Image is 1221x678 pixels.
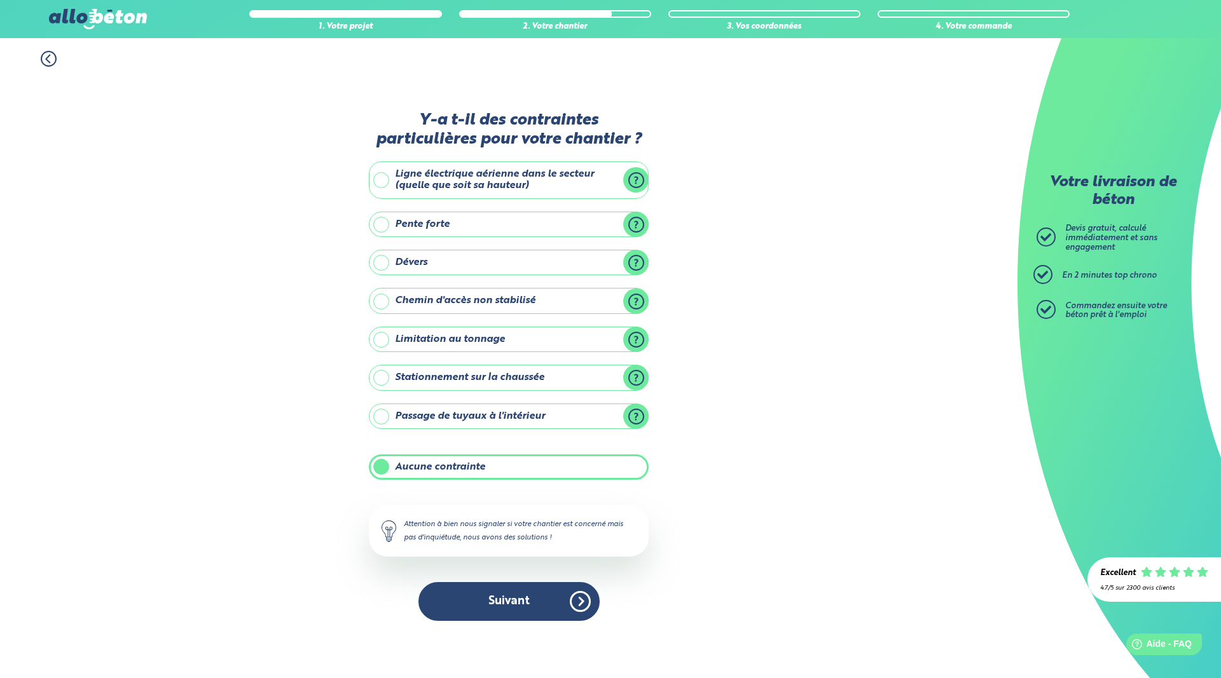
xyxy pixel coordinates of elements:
div: 2. Votre chantier [459,22,651,32]
span: En 2 minutes top chrono [1062,271,1157,280]
p: Votre livraison de béton [1040,174,1186,209]
label: Chemin d'accès non stabilisé [369,288,649,313]
span: Devis gratuit, calculé immédiatement et sans engagement [1065,224,1157,251]
label: Stationnement sur la chaussée [369,365,649,390]
iframe: Help widget launcher [1108,628,1207,664]
label: Limitation au tonnage [369,327,649,352]
img: allobéton [49,9,147,29]
button: Suivant [418,582,600,621]
div: Excellent [1100,569,1136,578]
label: Ligne électrique aérienne dans le secteur (quelle que soit sa hauteur) [369,161,649,199]
span: Commandez ensuite votre béton prêt à l'emploi [1065,302,1167,320]
label: Aucune contrainte [369,454,649,480]
div: 4.7/5 sur 2300 avis clients [1100,585,1208,592]
label: Dévers [369,250,649,275]
div: 4. Votre commande [878,22,1070,32]
div: 1. Votre projet [249,22,441,32]
label: Passage de tuyaux à l'intérieur [369,403,649,429]
div: Attention à bien nous signaler si votre chantier est concerné mais pas d'inquiétude, nous avons d... [369,505,649,556]
label: Pente forte [369,212,649,237]
div: 3. Vos coordonnées [668,22,860,32]
label: Y-a t-il des contraintes particulières pour votre chantier ? [369,111,649,149]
